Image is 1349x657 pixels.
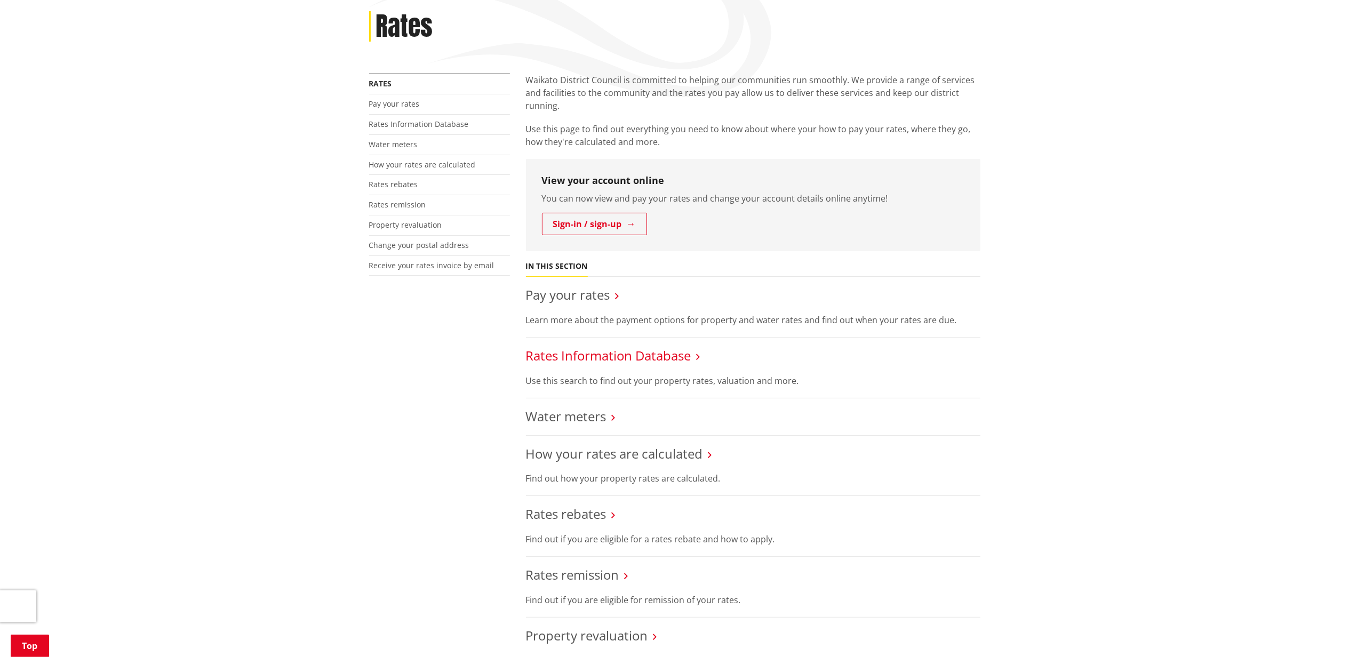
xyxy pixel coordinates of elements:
a: Rates remission [526,566,619,583]
a: How your rates are calculated [526,445,703,462]
a: Property revaluation [369,220,442,230]
a: Rates rebates [526,505,606,523]
a: Water meters [526,407,606,425]
a: Rates [369,78,392,89]
a: Rates Information Database [526,347,691,364]
a: Water meters [369,139,418,149]
iframe: Messenger Launcher [1300,612,1338,651]
p: You can now view and pay your rates and change your account details online anytime! [542,192,964,205]
p: Find out if you are eligible for a rates rebate and how to apply. [526,533,980,546]
a: Change your postal address [369,240,469,250]
p: Use this page to find out everything you need to know about where your how to pay your rates, whe... [526,123,980,148]
a: Pay your rates [369,99,420,109]
p: Find out if you are eligible for remission of your rates. [526,594,980,606]
a: How your rates are calculated [369,159,476,170]
a: Property revaluation [526,627,648,644]
a: Receive your rates invoice by email [369,260,494,270]
p: Learn more about the payment options for property and water rates and find out when your rates ar... [526,314,980,326]
a: Rates rebates [369,179,418,189]
a: Rates Information Database [369,119,469,129]
a: Rates remission [369,199,426,210]
p: Use this search to find out your property rates, valuation and more. [526,374,980,387]
h3: View your account online [542,175,964,187]
h5: In this section [526,262,588,271]
h1: Rates [376,11,433,42]
p: Find out how your property rates are calculated. [526,472,980,485]
p: Waikato District Council is committed to helping our communities run smoothly. We provide a range... [526,74,980,112]
a: Top [11,635,49,657]
a: Pay your rates [526,286,610,303]
a: Sign-in / sign-up [542,213,647,235]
